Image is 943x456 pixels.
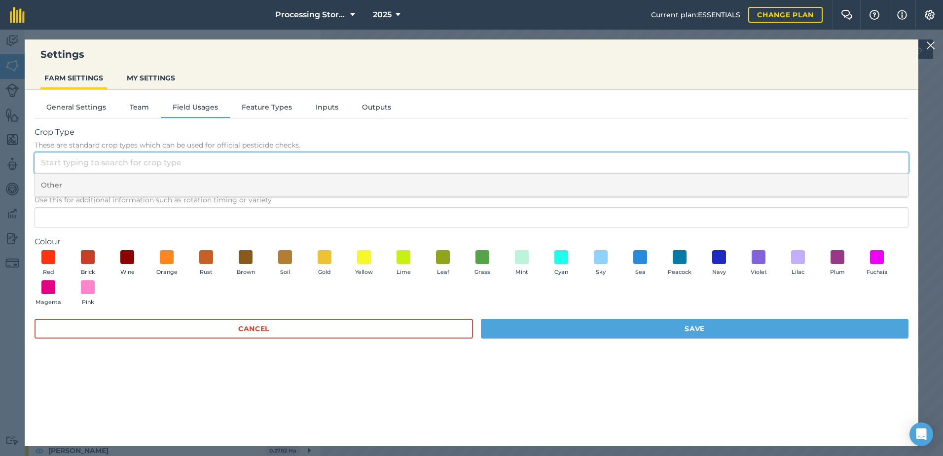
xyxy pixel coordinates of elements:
button: Orange [153,250,181,277]
button: Sky [587,250,615,277]
span: Plum [830,268,845,277]
button: Violet [745,250,772,277]
span: Brick [81,268,95,277]
button: Plum [824,250,851,277]
button: General Settings [35,102,118,116]
span: These are standard crop types which can be used for official pesticide checks. [35,140,908,150]
span: Crop Type [35,126,908,138]
span: Navy [712,268,726,277]
button: Leaf [429,250,457,277]
img: svg+xml;base64,PHN2ZyB4bWxucz0iaHR0cDovL3d3dy53My5vcmcvMjAwMC9zdmciIHdpZHRoPSIyMiIgaGVpZ2h0PSIzMC... [926,39,935,51]
button: Inputs [304,102,350,116]
button: Soil [271,250,299,277]
button: Pink [74,280,102,307]
img: Two speech bubbles overlapping with the left bubble in the forefront [841,10,853,20]
img: A cog icon [924,10,936,20]
span: Processing Stores [275,9,346,21]
button: Cancel [35,319,473,339]
span: Lilac [792,268,804,277]
span: Rust [200,268,213,277]
span: Soil [280,268,290,277]
button: Team [118,102,161,116]
div: Open Intercom Messenger [909,422,933,446]
button: Brown [232,250,259,277]
button: Grass [469,250,496,277]
span: Peacock [668,268,691,277]
span: Grass [474,268,490,277]
img: A question mark icon [869,10,880,20]
button: Cyan [547,250,575,277]
span: Use this for additional information such as rotation timing or variety [35,195,908,205]
span: Cyan [554,268,568,277]
button: Save [481,319,908,339]
span: Sea [635,268,646,277]
span: Wine [120,268,135,277]
h3: Settings [25,47,918,61]
span: Current plan : ESSENTIALS [651,9,740,20]
button: Gold [311,250,338,277]
span: Leaf [437,268,449,277]
button: Wine [113,250,141,277]
span: Red [43,268,54,277]
span: Mint [515,268,528,277]
button: FARM SETTINGS [40,69,107,87]
span: Pink [82,298,94,307]
button: Feature Types [230,102,304,116]
button: Peacock [666,250,693,277]
button: Navy [705,250,733,277]
button: Fuchsia [863,250,891,277]
button: Field Usages [161,102,230,116]
img: fieldmargin Logo [10,7,25,23]
span: Magenta [36,298,61,307]
button: Red [35,250,62,277]
span: Yellow [355,268,373,277]
button: Rust [192,250,220,277]
img: svg+xml;base64,PHN2ZyB4bWxucz0iaHR0cDovL3d3dy53My5vcmcvMjAwMC9zdmciIHdpZHRoPSIxNyIgaGVpZ2h0PSIxNy... [897,9,907,21]
a: Change plan [748,7,823,23]
li: Other [35,174,908,197]
button: Mint [508,250,536,277]
button: Lime [390,250,417,277]
button: Brick [74,250,102,277]
button: Sea [626,250,654,277]
span: Gold [318,268,331,277]
span: Sky [596,268,606,277]
input: Start typing to search for crop type [35,152,908,173]
button: MY SETTINGS [123,69,179,87]
button: Outputs [350,102,403,116]
span: Lime [397,268,411,277]
span: Orange [156,268,178,277]
span: Brown [237,268,255,277]
button: Yellow [350,250,378,277]
span: Fuchsia [867,268,888,277]
button: Magenta [35,280,62,307]
span: Violet [751,268,767,277]
label: Colour [35,236,908,248]
span: 2025 [373,9,392,21]
button: Lilac [784,250,812,277]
